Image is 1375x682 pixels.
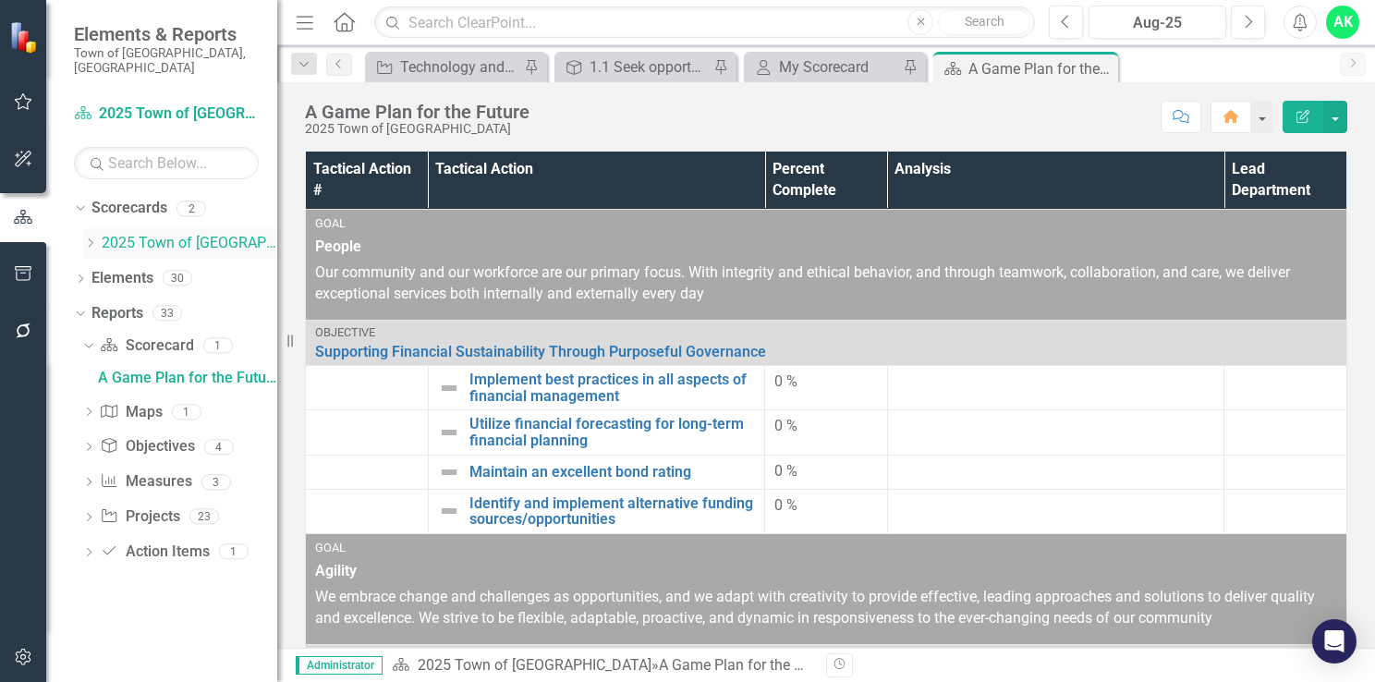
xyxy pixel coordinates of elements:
[9,20,42,53] img: ClearPoint Strategy
[887,366,1224,410] td: Double-Click to Edit
[100,436,194,457] a: Objectives
[306,489,429,533] td: Double-Click to Edit
[392,655,812,676] div: »
[469,495,756,528] a: Identify and implement alternative funding sources/opportunities
[1089,6,1226,39] button: Aug-25
[1224,410,1347,455] td: Double-Click to Edit
[315,587,1337,629] p: We embrace change and challenges as opportunities, and we adapt with creativity to provide effect...
[315,215,1337,232] div: Goal
[469,416,756,448] a: Utilize financial forecasting for long-term financial planning
[204,439,234,455] div: 4
[428,410,765,455] td: Double-Click to Edit Right Click for Context Menu
[1312,619,1357,664] div: Open Intercom Messenger
[428,489,765,533] td: Double-Click to Edit Right Click for Context Menu
[887,410,1224,455] td: Double-Click to Edit
[438,500,460,522] img: Not Defined
[774,495,878,517] div: 0 %
[100,402,162,423] a: Maps
[306,366,429,410] td: Double-Click to Edit
[306,455,429,489] td: Double-Click to Edit
[93,363,277,393] a: A Game Plan for the Future
[91,198,167,219] a: Scorecards
[315,561,1337,582] span: Agility
[315,540,1337,556] div: Goal
[306,320,1347,366] td: Double-Click to Edit Right Click for Context Menu
[765,410,888,455] td: Double-Click to Edit
[176,201,206,216] div: 2
[965,14,1004,29] span: Search
[469,464,756,481] a: Maintain an excellent bond rating
[102,233,277,254] a: 2025 Town of [GEOGRAPHIC_DATA]
[315,326,1337,339] div: Objective
[91,303,143,324] a: Reports
[306,410,429,455] td: Double-Click to Edit
[91,268,153,289] a: Elements
[305,122,529,136] div: 2025 Town of [GEOGRAPHIC_DATA]
[189,509,219,525] div: 23
[887,489,1224,533] td: Double-Click to Edit
[1224,489,1347,533] td: Double-Click to Edit
[968,57,1113,80] div: A Game Plan for the Future
[100,335,193,357] a: Scorecard
[748,55,898,79] a: My Scorecard
[428,455,765,489] td: Double-Click to Edit Right Click for Context Menu
[438,421,460,444] img: Not Defined
[296,656,383,675] span: Administrator
[305,102,529,122] div: A Game Plan for the Future
[559,55,709,79] a: 1.1 Seek opportunities to enhance public trust by sharing information in an accessible, convenien...
[590,55,709,79] div: 1.1 Seek opportunities to enhance public trust by sharing information in an accessible, convenien...
[779,55,898,79] div: My Scorecard
[1095,12,1220,34] div: Aug-25
[765,489,888,533] td: Double-Click to Edit
[774,461,878,482] div: 0 %
[428,366,765,410] td: Double-Click to Edit Right Click for Context Menu
[74,147,259,179] input: Search Below...
[74,23,259,45] span: Elements & Reports
[306,533,1347,644] td: Double-Click to Edit
[765,366,888,410] td: Double-Click to Edit
[1326,6,1359,39] button: AK
[774,416,878,437] div: 0 %
[400,55,519,79] div: Technology and Innovation - Tactical Actions
[315,262,1337,305] p: Our community and our workforce are our primary focus. With integrity and ethical behavior, and t...
[887,455,1224,489] td: Double-Click to Edit
[1224,366,1347,410] td: Double-Click to Edit
[98,370,277,386] div: A Game Plan for the Future
[172,404,201,420] div: 1
[659,656,835,674] div: A Game Plan for the Future
[938,9,1030,35] button: Search
[315,237,1337,258] span: People
[438,461,460,483] img: Not Defined
[438,377,460,399] img: Not Defined
[152,306,182,322] div: 33
[100,506,179,528] a: Projects
[163,271,192,286] div: 30
[774,371,878,393] div: 0 %
[1224,455,1347,489] td: Double-Click to Edit
[74,104,259,125] a: 2025 Town of [GEOGRAPHIC_DATA]
[370,55,519,79] a: Technology and Innovation - Tactical Actions
[100,471,191,493] a: Measures
[374,6,1035,39] input: Search ClearPoint...
[203,337,233,353] div: 1
[765,455,888,489] td: Double-Click to Edit
[315,344,1337,360] a: Supporting Financial Sustainability Through Purposeful Governance
[100,542,209,563] a: Action Items
[219,544,249,560] div: 1
[418,656,651,674] a: 2025 Town of [GEOGRAPHIC_DATA]
[201,474,231,490] div: 3
[306,209,1347,320] td: Double-Click to Edit
[74,45,259,76] small: Town of [GEOGRAPHIC_DATA], [GEOGRAPHIC_DATA]
[469,371,756,404] a: Implement best practices in all aspects of financial management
